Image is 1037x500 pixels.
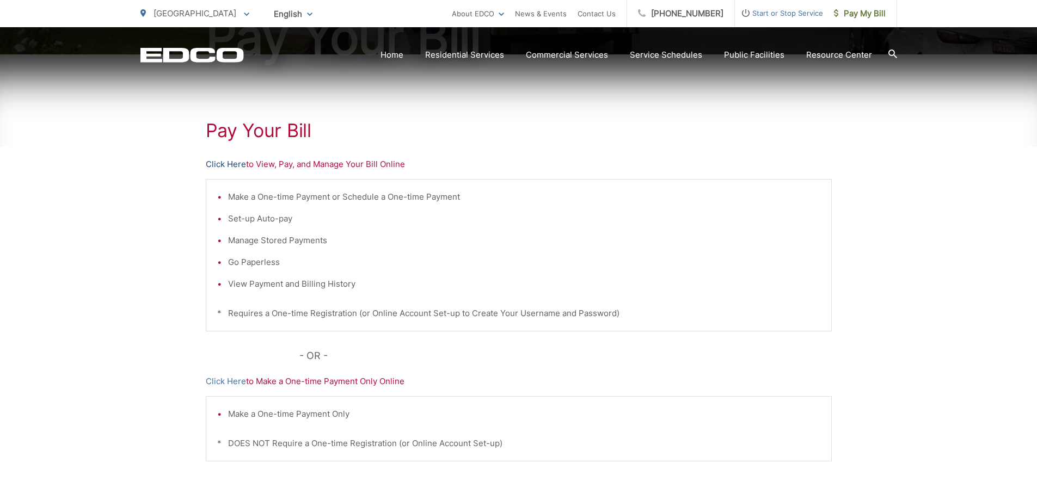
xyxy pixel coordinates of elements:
li: Make a One-time Payment Only [228,408,820,421]
p: to View, Pay, and Manage Your Bill Online [206,158,832,171]
p: * Requires a One-time Registration (or Online Account Set-up to Create Your Username and Password) [217,307,820,320]
h1: Pay Your Bill [206,120,832,141]
a: News & Events [515,7,567,20]
a: EDCD logo. Return to the homepage. [140,47,244,63]
a: Home [381,48,403,61]
a: Click Here [206,375,246,388]
a: Resource Center [806,48,872,61]
p: * DOES NOT Require a One-time Registration (or Online Account Set-up) [217,437,820,450]
a: Contact Us [578,7,616,20]
span: Pay My Bill [834,7,886,20]
span: [GEOGRAPHIC_DATA] [154,8,236,18]
span: English [266,4,321,23]
a: Service Schedules [630,48,702,61]
a: Public Facilities [724,48,784,61]
a: Click Here [206,158,246,171]
li: Manage Stored Payments [228,234,820,247]
li: Go Paperless [228,256,820,269]
p: - OR - [299,348,832,364]
a: Commercial Services [526,48,608,61]
li: View Payment and Billing History [228,277,820,291]
li: Make a One-time Payment or Schedule a One-time Payment [228,190,820,203]
li: Set-up Auto-pay [228,212,820,225]
a: About EDCO [452,7,504,20]
a: Residential Services [425,48,504,61]
p: to Make a One-time Payment Only Online [206,375,832,388]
